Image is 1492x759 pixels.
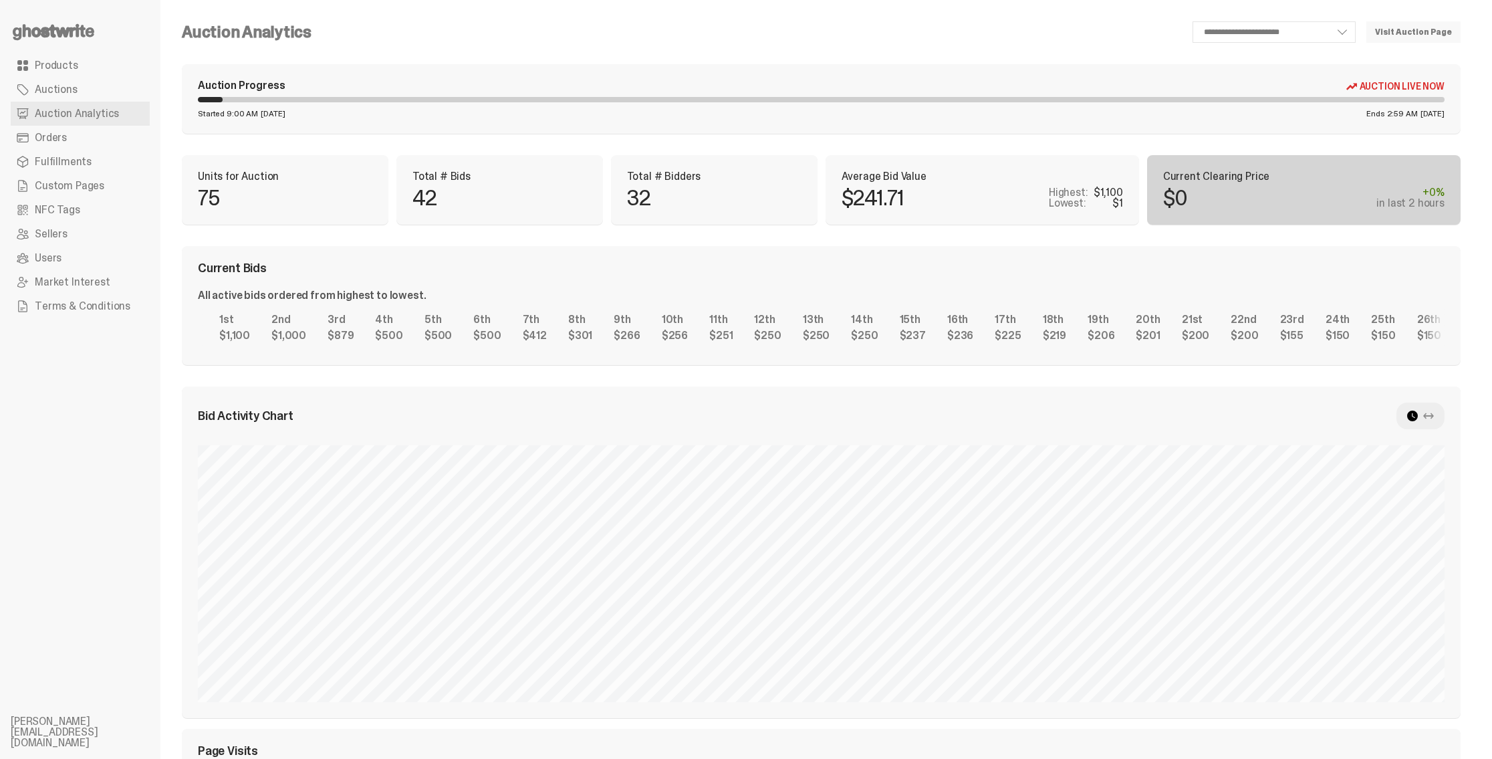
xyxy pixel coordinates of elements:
[900,330,926,341] div: $237
[1088,330,1114,341] div: $206
[35,253,61,263] span: Users
[198,80,285,92] div: Auction Progress
[271,330,306,341] div: $1,000
[11,78,150,102] a: Auctions
[424,330,452,341] div: $500
[842,187,904,209] p: $241.71
[11,246,150,270] a: Users
[754,314,781,325] div: 12th
[523,330,547,341] div: $412
[842,171,1123,182] p: Average Bid Value
[1182,314,1209,325] div: 21st
[1420,110,1445,118] span: [DATE]
[328,314,354,325] div: 3rd
[662,330,688,341] div: $256
[182,24,312,40] h4: Auction Analytics
[1112,198,1123,209] div: $1
[11,53,150,78] a: Products
[1094,187,1123,198] div: $1,100
[947,330,973,341] div: $236
[614,314,640,325] div: 9th
[11,126,150,150] a: Orders
[198,171,372,182] p: Units for Auction
[198,745,258,757] span: Page Visits
[1043,314,1066,325] div: 18th
[1049,198,1086,209] p: Lowest:
[900,314,926,325] div: 15th
[198,262,267,274] span: Current Bids
[709,314,733,325] div: 11th
[198,110,258,118] span: Started 9:00 AM
[803,330,830,341] div: $250
[1371,314,1395,325] div: 25th
[11,174,150,198] a: Custom Pages
[35,84,78,95] span: Auctions
[1049,187,1088,198] p: Highest:
[35,60,78,71] span: Products
[1231,330,1258,341] div: $200
[11,102,150,126] a: Auction Analytics
[803,314,830,325] div: 13th
[568,314,592,325] div: 8th
[35,181,104,191] span: Custom Pages
[375,330,402,341] div: $500
[627,171,801,182] p: Total # Bidders
[219,314,250,325] div: 1st
[1371,330,1395,341] div: $150
[412,171,587,182] p: Total # Bids
[851,314,878,325] div: 14th
[568,330,592,341] div: $301
[198,290,426,301] div: All active bids ordered from highest to lowest.
[1280,314,1304,325] div: 23rd
[473,330,501,341] div: $500
[261,110,285,118] span: [DATE]
[11,198,150,222] a: NFC Tags
[995,330,1021,341] div: $225
[523,314,547,325] div: 7th
[1280,330,1304,341] div: $155
[1326,330,1350,341] div: $150
[1376,187,1445,198] div: +0%
[11,222,150,246] a: Sellers
[1182,330,1209,341] div: $200
[11,294,150,318] a: Terms & Conditions
[35,229,68,239] span: Sellers
[1043,330,1066,341] div: $219
[198,187,219,209] p: 75
[35,205,80,215] span: NFC Tags
[995,314,1021,325] div: 17th
[627,187,650,209] p: 32
[1326,314,1350,325] div: 24th
[1088,314,1114,325] div: 19th
[35,156,92,167] span: Fulfillments
[1231,314,1258,325] div: 22nd
[11,270,150,294] a: Market Interest
[1163,171,1445,182] p: Current Clearing Price
[424,314,452,325] div: 5th
[328,330,354,341] div: $879
[947,314,973,325] div: 16th
[11,150,150,174] a: Fulfillments
[851,330,878,341] div: $250
[1360,81,1445,92] span: Auction Live Now
[1417,314,1441,325] div: 26th
[662,314,688,325] div: 10th
[1136,314,1160,325] div: 20th
[1376,198,1445,209] div: in last 2 hours
[271,314,306,325] div: 2nd
[35,108,119,119] span: Auction Analytics
[35,277,110,288] span: Market Interest
[1417,330,1441,341] div: $150
[35,301,130,312] span: Terms & Conditions
[614,330,640,341] div: $266
[709,330,733,341] div: $251
[1366,110,1418,118] span: Ends 2:59 AM
[375,314,402,325] div: 4th
[11,716,171,748] li: [PERSON_NAME][EMAIL_ADDRESS][DOMAIN_NAME]
[35,132,67,143] span: Orders
[1136,330,1160,341] div: $201
[1163,187,1187,209] p: $0
[1366,21,1461,43] a: Visit Auction Page
[473,314,501,325] div: 6th
[198,410,293,422] span: Bid Activity Chart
